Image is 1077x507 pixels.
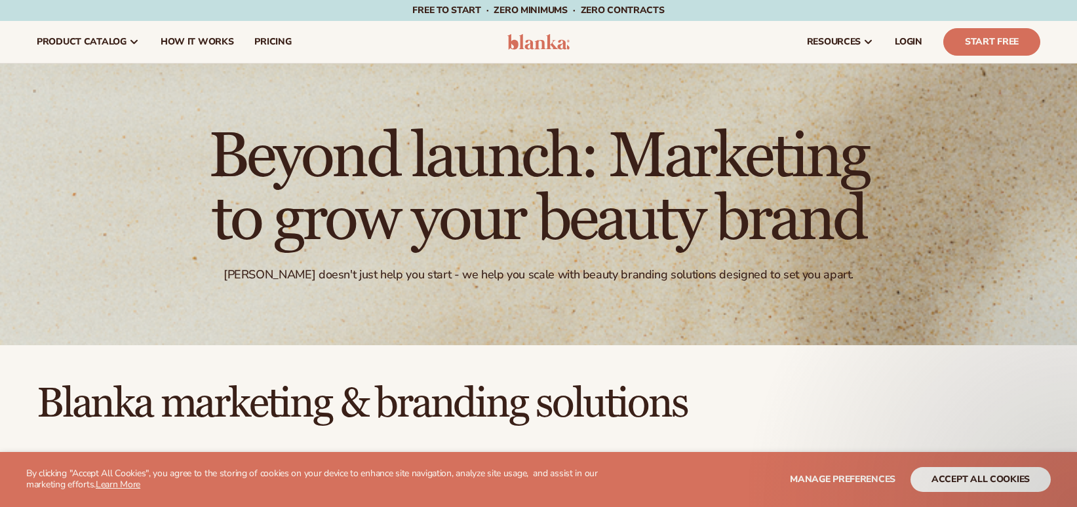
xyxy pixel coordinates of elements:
[807,37,861,47] span: resources
[790,473,895,485] span: Manage preferences
[911,467,1051,492] button: accept all cookies
[943,28,1040,56] a: Start Free
[884,21,933,63] a: LOGIN
[244,21,302,63] a: pricing
[507,34,570,50] img: logo
[895,37,922,47] span: LOGIN
[96,478,140,491] a: Learn More
[790,467,895,492] button: Manage preferences
[178,126,899,252] h1: Beyond launch: Marketing to grow your beauty brand
[150,21,245,63] a: How It Works
[412,4,664,16] span: Free to start · ZERO minimums · ZERO contracts
[37,37,127,47] span: product catalog
[254,37,291,47] span: pricing
[26,21,150,63] a: product catalog
[26,468,619,491] p: By clicking "Accept All Cookies", you agree to the storing of cookies on your device to enhance s...
[161,37,234,47] span: How It Works
[796,21,884,63] a: resources
[1032,462,1063,494] iframe: Intercom live chat
[224,267,853,282] div: [PERSON_NAME] doesn't just help you start - we help you scale with beauty branding solutions desi...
